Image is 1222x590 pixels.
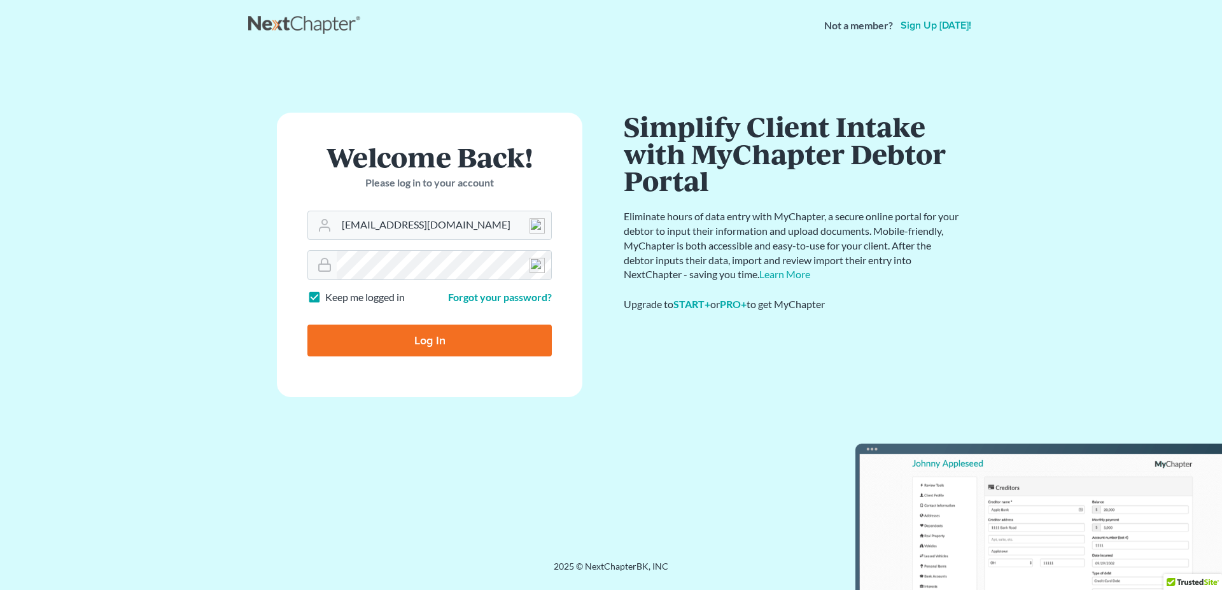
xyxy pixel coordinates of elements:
[337,211,551,239] input: Email Address
[530,218,545,234] img: npw-badge-icon-locked.svg
[624,209,961,282] p: Eliminate hours of data entry with MyChapter, a secure online portal for your debtor to input the...
[624,297,961,312] div: Upgrade to or to get MyChapter
[307,325,552,356] input: Log In
[248,560,974,583] div: 2025 © NextChapterBK, INC
[673,298,710,310] a: START+
[898,20,974,31] a: Sign up [DATE]!
[624,113,961,194] h1: Simplify Client Intake with MyChapter Debtor Portal
[824,18,893,33] strong: Not a member?
[307,176,552,190] p: Please log in to your account
[325,290,405,305] label: Keep me logged in
[530,258,545,273] img: npw-badge-icon-locked.svg
[759,268,810,280] a: Learn More
[307,143,552,171] h1: Welcome Back!
[448,291,552,303] a: Forgot your password?
[720,298,747,310] a: PRO+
